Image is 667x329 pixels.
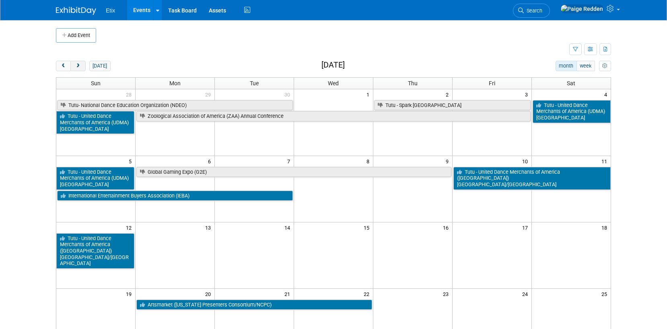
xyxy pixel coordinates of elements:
span: Etix [106,7,115,14]
span: 19 [125,289,135,299]
span: 3 [524,89,531,99]
a: Tutu - Spark [GEOGRAPHIC_DATA] [374,100,531,111]
span: 13 [204,222,214,232]
span: 18 [601,222,611,232]
span: 22 [363,289,373,299]
span: 4 [603,89,611,99]
a: Tutu - United Dance Merchants of America (UDMA) [GEOGRAPHIC_DATA] [56,167,134,190]
span: 15 [363,222,373,232]
span: 30 [284,89,294,99]
span: Sat [567,80,575,86]
a: International Entertainment Buyers Association (IEBA) [57,191,293,201]
span: 8 [366,156,373,166]
a: Tutu - United Dance Merchants of America ([GEOGRAPHIC_DATA]) [GEOGRAPHIC_DATA]/[GEOGRAPHIC_DATA] [453,167,611,190]
a: Tutu - United Dance Merchants of America (UDMA) [GEOGRAPHIC_DATA] [533,100,611,123]
span: 25 [601,289,611,299]
img: Paige Redden [560,4,603,13]
span: Mon [169,80,181,86]
a: Tutu- National Dance Education Organization (NDEO) [57,100,293,111]
span: Fri [489,80,495,86]
span: 5 [128,156,135,166]
span: 14 [284,222,294,232]
span: 7 [286,156,294,166]
h2: [DATE] [321,61,345,70]
a: Search [513,4,550,18]
span: 17 [521,222,531,232]
button: week [576,61,595,71]
a: Tutu - United Dance Merchants of America ([GEOGRAPHIC_DATA]) [GEOGRAPHIC_DATA]/[GEOGRAPHIC_DATA] [56,233,134,269]
button: myCustomButton [599,61,611,71]
span: 29 [204,89,214,99]
span: 10 [521,156,531,166]
button: [DATE] [89,61,111,71]
span: 12 [125,222,135,232]
span: 2 [445,89,452,99]
span: 6 [207,156,214,166]
button: Add Event [56,28,96,43]
button: prev [56,61,71,71]
span: 1 [366,89,373,99]
span: 21 [284,289,294,299]
span: Sun [91,80,101,86]
span: 28 [125,89,135,99]
i: Personalize Calendar [602,64,607,69]
span: Search [524,8,542,14]
span: Tue [250,80,259,86]
a: Zoological Association of America (ZAA) Annual Conference [136,111,530,121]
button: month [556,61,577,71]
span: 20 [204,289,214,299]
span: 23 [442,289,452,299]
span: Wed [328,80,339,86]
span: 9 [445,156,452,166]
button: next [70,61,85,71]
span: 24 [521,289,531,299]
a: Artsmarket ([US_STATE] Presenters Consortium/NCPC) [136,300,372,310]
a: Global Gaming Expo (G2E) [136,167,451,177]
span: Thu [408,80,418,86]
a: Tutu - United Dance Merchants of America (UDMA) [GEOGRAPHIC_DATA] [56,111,134,134]
span: 16 [442,222,452,232]
img: ExhibitDay [56,7,96,15]
span: 11 [601,156,611,166]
